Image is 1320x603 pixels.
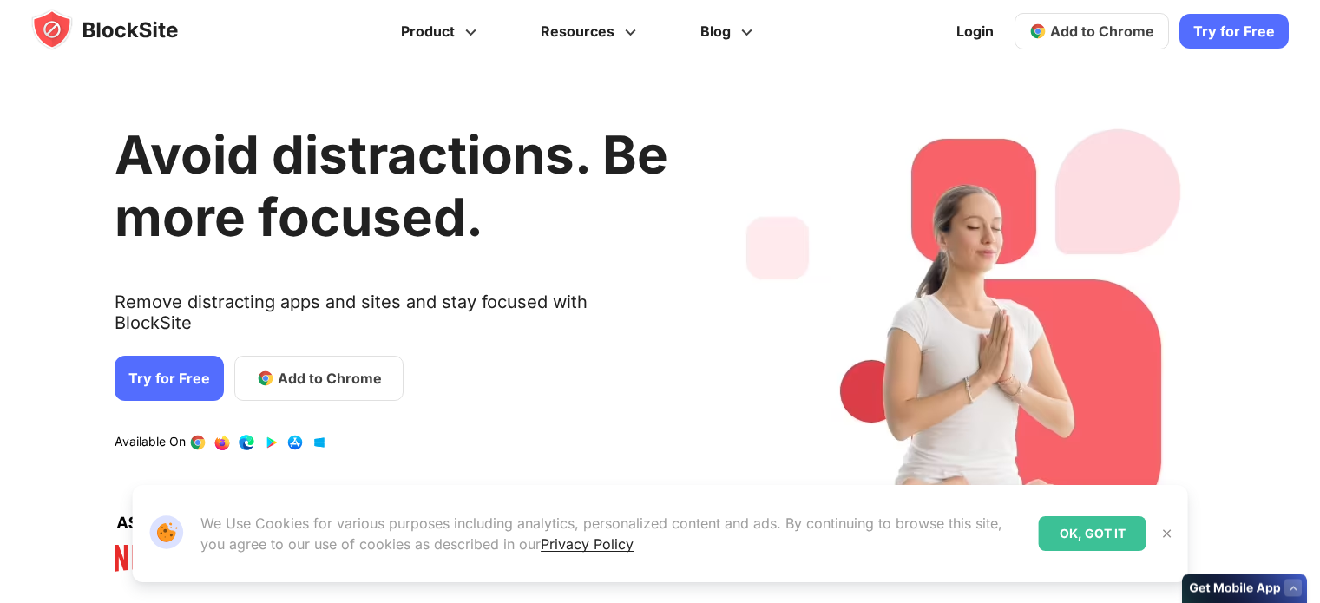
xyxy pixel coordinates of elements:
[1050,23,1154,40] span: Add to Chrome
[278,368,382,389] span: Add to Chrome
[115,356,224,401] a: Try for Free
[1039,516,1146,551] div: OK, GOT IT
[1179,14,1289,49] a: Try for Free
[1029,23,1047,40] img: chrome-icon.svg
[115,123,668,248] h1: Avoid distractions. Be more focused.
[1156,522,1179,545] button: Close
[1160,527,1174,541] img: Close
[115,434,186,451] text: Available On
[1015,13,1169,49] a: Add to Chrome
[946,10,1004,52] a: Login
[234,356,404,401] a: Add to Chrome
[541,535,634,553] a: Privacy Policy
[31,9,212,50] img: blocksite-icon.5d769676.svg
[115,292,668,347] text: Remove distracting apps and sites and stay focused with BlockSite
[200,513,1025,554] p: We Use Cookies for various purposes including analytics, personalized content and ads. By continu...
